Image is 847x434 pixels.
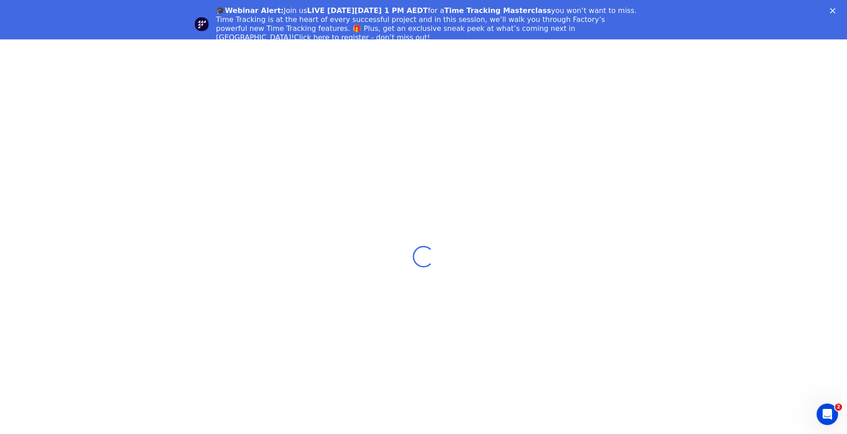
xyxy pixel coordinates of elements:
[307,6,428,15] b: LIVE [DATE][DATE] 1 PM AEDT
[835,404,842,411] span: 2
[445,6,551,15] b: Time Tracking Masterclass
[830,8,839,13] div: Close
[195,17,209,31] img: Profile image for Team
[817,404,838,425] iframe: Intercom live chat
[294,33,430,42] a: Click here to register - don’t miss out!
[216,6,638,42] div: Join us for a you won’t want to miss. Time Tracking is at the heart of every successful project a...
[216,6,284,15] b: 🎓Webinar Alert:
